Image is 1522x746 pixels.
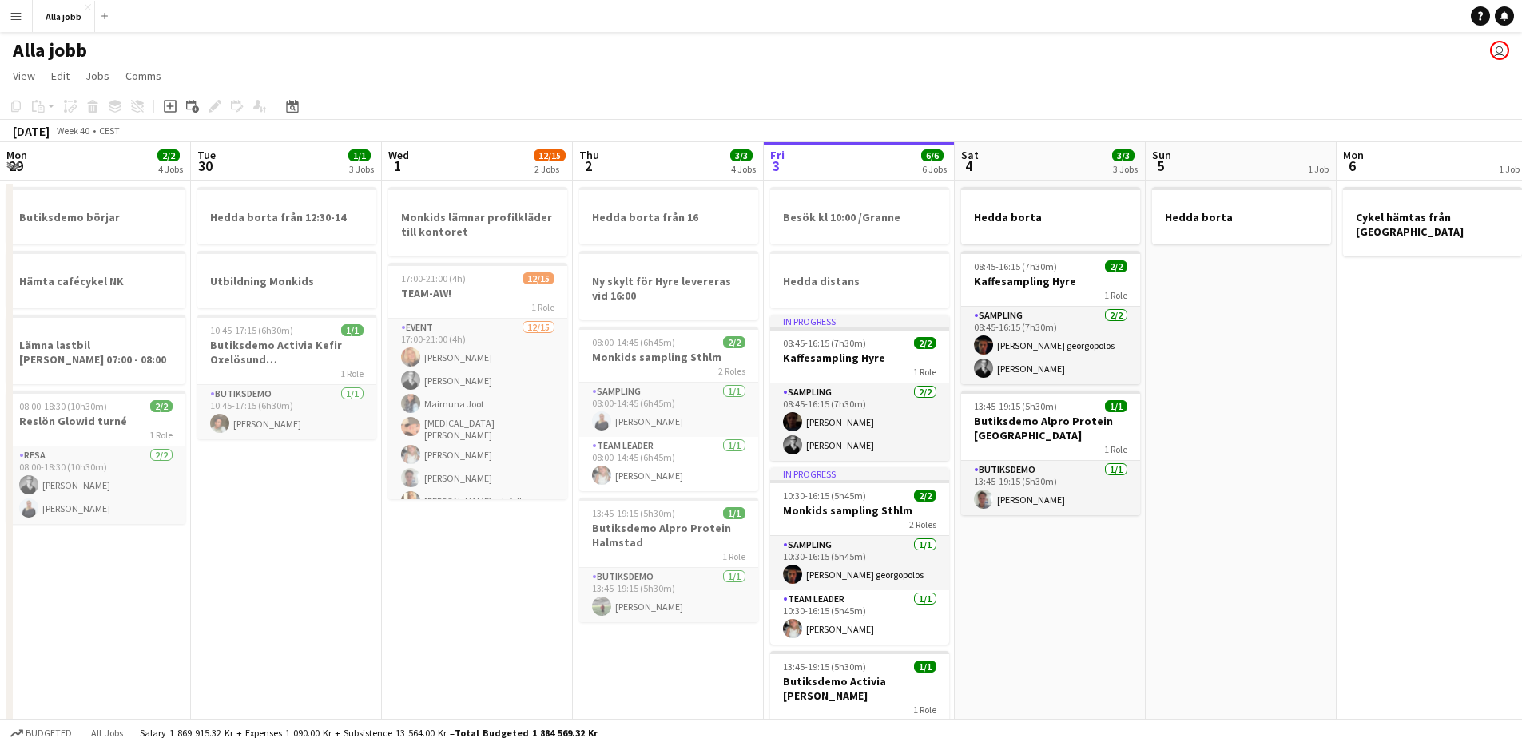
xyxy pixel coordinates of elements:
span: 08:00-18:30 (10h30m) [19,400,107,412]
span: Fri [770,148,785,162]
span: 1 Role [340,367,364,379]
div: 3 Jobs [1113,163,1138,175]
span: 1 Role [913,704,936,716]
span: 2/2 [914,337,936,349]
app-card-role: Butiksdemo1/113:45-19:15 (5h30m)[PERSON_NAME] [579,568,758,622]
div: 08:45-16:15 (7h30m)2/2Kaffesampling Hyre1 RoleSampling2/208:45-16:15 (7h30m)[PERSON_NAME] georgop... [961,251,1140,384]
h3: Cykel hämtas från [GEOGRAPHIC_DATA] [1343,210,1522,239]
h3: TEAM-AW! [388,286,567,300]
app-job-card: Hedda borta [961,187,1140,244]
span: 1 Role [1104,443,1127,455]
div: In progress [770,467,949,480]
h3: Hedda distans [770,274,949,288]
span: Comms [125,69,161,83]
span: 2/2 [157,149,180,161]
span: 1 Role [531,301,554,313]
a: Jobs [79,65,116,86]
h3: Monkids sampling Sthlm [579,350,758,364]
span: 08:45-16:15 (7h30m) [783,337,866,349]
app-job-card: Hedda borta [1152,187,1331,244]
div: 2 Jobs [534,163,565,175]
h1: Alla jobb [13,38,87,62]
h3: Butiksdemo Alpro Protein [GEOGRAPHIC_DATA] [961,414,1140,442]
app-job-card: In progress08:45-16:15 (7h30m)2/2Kaffesampling Hyre1 RoleSampling2/208:45-16:15 (7h30m)[PERSON_NA... [770,315,949,461]
span: Edit [51,69,70,83]
span: 4 [959,157,979,175]
app-card-role: Event12/1517:00-21:00 (4h)[PERSON_NAME][PERSON_NAME]Maimuna Joof[MEDICAL_DATA][PERSON_NAME][PERSO... [388,319,567,702]
span: Thu [579,148,599,162]
app-job-card: 13:45-19:15 (5h30m)1/1Butiksdemo Alpro Protein [GEOGRAPHIC_DATA]1 RoleButiksdemo1/113:45-19:15 (5... [961,391,1140,515]
app-card-role: Team Leader1/108:00-14:45 (6h45m)[PERSON_NAME] [579,437,758,491]
span: View [13,69,35,83]
div: Salary 1 869 915.32 kr + Expenses 1 090.00 kr + Subsistence 13 564.00 kr = [140,727,598,739]
span: 1/1 [348,149,371,161]
span: Week 40 [53,125,93,137]
app-job-card: Ny skylt för Hyre levereras vid 16:00 [579,251,758,320]
h3: Butiksdemo Activia [PERSON_NAME] [770,674,949,703]
span: Tue [197,148,216,162]
span: 30 [195,157,216,175]
app-job-card: Butiksdemo börjar [6,187,185,244]
div: 4 Jobs [731,163,756,175]
span: 2 Roles [718,365,745,377]
span: 2 [577,157,599,175]
span: 3/3 [1112,149,1135,161]
div: Hämta cafécykel NK [6,251,185,308]
app-job-card: In progress10:30-16:15 (5h45m)2/2Monkids sampling Sthlm2 RolesSampling1/110:30-16:15 (5h45m)[PERS... [770,467,949,645]
app-job-card: Utbildning Monkids [197,251,376,308]
div: Hedda distans [770,251,949,308]
span: 5 [1150,157,1171,175]
h3: Monkids sampling Sthlm [770,503,949,518]
span: 1/1 [341,324,364,336]
h3: Hämta cafécykel NK [6,274,185,288]
app-user-avatar: Emil Hasselberg [1490,41,1509,60]
span: 2/2 [914,490,936,502]
app-job-card: Cykel hämtas från [GEOGRAPHIC_DATA] [1343,187,1522,256]
button: Alla jobb [33,1,95,32]
span: 2/2 [1105,260,1127,272]
a: Comms [119,65,168,86]
h3: Hedda borta [1152,210,1331,224]
div: CEST [99,125,120,137]
span: Jobs [85,69,109,83]
span: Total Budgeted 1 884 569.32 kr [455,727,598,739]
div: 4 Jobs [158,163,183,175]
app-job-card: 08:00-18:30 (10h30m)2/2Reslön Glowid turné1 RoleResa2/208:00-18:30 (10h30m)[PERSON_NAME][PERSON_N... [6,391,185,524]
app-job-card: Lämna lastbil [PERSON_NAME] 07:00 - 08:00 [6,315,185,384]
span: Wed [388,148,409,162]
h3: Monkids lämnar profilkläder till kontoret [388,210,567,239]
app-job-card: 08:00-14:45 (6h45m)2/2Monkids sampling Sthlm2 RolesSampling1/108:00-14:45 (6h45m)[PERSON_NAME]Tea... [579,327,758,491]
span: 3/3 [730,149,753,161]
h3: Butiksdemo Activia Kefir Oxelösund ([GEOGRAPHIC_DATA]) [197,338,376,367]
button: Budgeted [8,724,74,742]
app-card-role: Sampling1/110:30-16:15 (5h45m)[PERSON_NAME] georgopolos [770,536,949,590]
span: 13:45-19:15 (5h30m) [783,661,866,673]
h3: Utbildning Monkids [197,274,376,288]
app-card-role: Butiksdemo1/113:45-19:15 (5h30m)[PERSON_NAME] [961,461,1140,515]
span: 17:00-21:00 (4h) [401,272,466,284]
div: 10:45-17:15 (6h30m)1/1Butiksdemo Activia Kefir Oxelösund ([GEOGRAPHIC_DATA])1 RoleButiksdemo1/110... [197,315,376,439]
h3: Butiksdemo börjar [6,210,185,224]
app-job-card: Hedda borta från 12:30-14 [197,187,376,244]
div: 13:45-19:15 (5h30m)1/1Butiksdemo Alpro Protein Halmstad1 RoleButiksdemo1/113:45-19:15 (5h30m)[PER... [579,498,758,622]
span: 2/2 [150,400,173,412]
span: 12/15 [534,149,566,161]
span: 13:45-19:15 (5h30m) [592,507,675,519]
h3: Ny skylt för Hyre levereras vid 16:00 [579,274,758,303]
div: Monkids lämnar profilkläder till kontoret [388,187,567,256]
span: 1 Role [722,550,745,562]
app-job-card: Hedda borta från 16 [579,187,758,244]
span: Sat [961,148,979,162]
span: 1 Role [913,366,936,378]
h3: Lämna lastbil [PERSON_NAME] 07:00 - 08:00 [6,338,185,367]
h3: Besök kl 10:00 /Granne [770,210,949,224]
app-card-role: Team Leader1/110:30-16:15 (5h45m)[PERSON_NAME] [770,590,949,645]
app-card-role: Sampling1/108:00-14:45 (6h45m)[PERSON_NAME] [579,383,758,437]
span: 6 [1341,157,1364,175]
